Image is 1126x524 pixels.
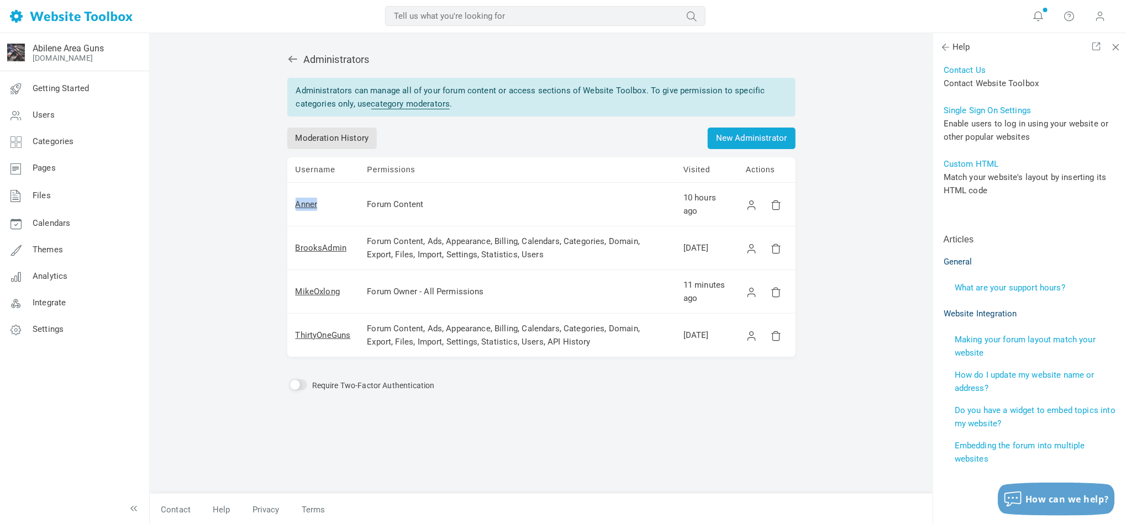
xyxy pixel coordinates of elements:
[955,370,1095,393] a: How do I update my website name or address?
[359,270,675,314] td: Forum Owner - All Permissions
[291,500,325,520] a: Terms
[944,117,1117,144] div: Enable users to log in using your website or other popular websites
[944,159,999,169] a: Custom HTML
[359,157,675,183] td: Permissions
[33,271,67,281] span: Analytics
[202,500,241,520] a: Help
[683,193,716,216] time: 10 hours ago
[150,500,202,520] a: Contact
[33,190,51,200] span: Files
[944,171,1117,197] div: Match your website's layout by inserting its HTML code
[359,226,675,270] td: Forum Content, Ads, Appearance, Billing, Calendars, Categories, Domain, Export, Files, Import, Se...
[359,314,675,357] td: Forum Content, Ads, Appearance, Billing, Calendars, Categories, Domain, Export, Files, Import, Se...
[33,245,63,255] span: Themes
[940,41,951,52] span: Back
[371,99,450,109] a: category moderators
[998,483,1115,516] button: How can we help?
[955,335,1096,358] a: Making your forum layout match your website
[683,330,709,340] time: [DATE]
[287,157,359,183] td: Username
[683,243,709,253] time: [DATE]
[296,330,351,340] a: ThirtyOneGuns
[296,243,347,253] a: BrooksAdmin
[296,199,318,209] a: Anner
[944,309,1017,319] a: Website Integration
[241,500,291,520] a: Privacy
[296,287,340,297] a: MikeOxlong
[33,43,104,54] a: Abilene Area Guns
[955,441,1085,464] a: Embedding the forum into multiple websites
[944,233,1117,246] p: Articles
[955,405,1116,428] a: Do you have a widget to embed topics into my website?
[941,41,970,53] span: Help
[675,157,738,183] td: Visited
[33,110,55,120] span: Users
[33,83,89,93] span: Getting Started
[287,52,796,67] div: Administrators
[708,128,796,149] a: New Administrator
[33,218,70,228] span: Calendars
[33,136,74,146] span: Categories
[944,65,986,75] a: Contact Us
[1025,493,1109,505] span: How can we help?
[7,44,25,61] img: merican-flag-gun.jpg
[287,78,796,117] div: Administrators can manage all of your forum content or access sections of Website Toolbox. To giv...
[33,324,64,334] span: Settings
[955,283,1065,293] a: What are your support hours?
[385,6,706,26] input: Tell us what you're looking for
[944,77,1117,90] div: Contact Website Toolbox
[944,257,972,267] a: General
[33,163,56,173] span: Pages
[287,128,377,149] a: Moderation History
[683,280,725,303] time: 11 minutes ago
[359,183,675,226] td: Forum Content
[944,105,1031,115] a: Single Sign On Settings
[33,298,66,308] span: Integrate
[312,381,435,390] label: Require Two-Factor Authentication
[33,54,93,62] a: [DOMAIN_NAME]
[738,157,795,183] td: Actions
